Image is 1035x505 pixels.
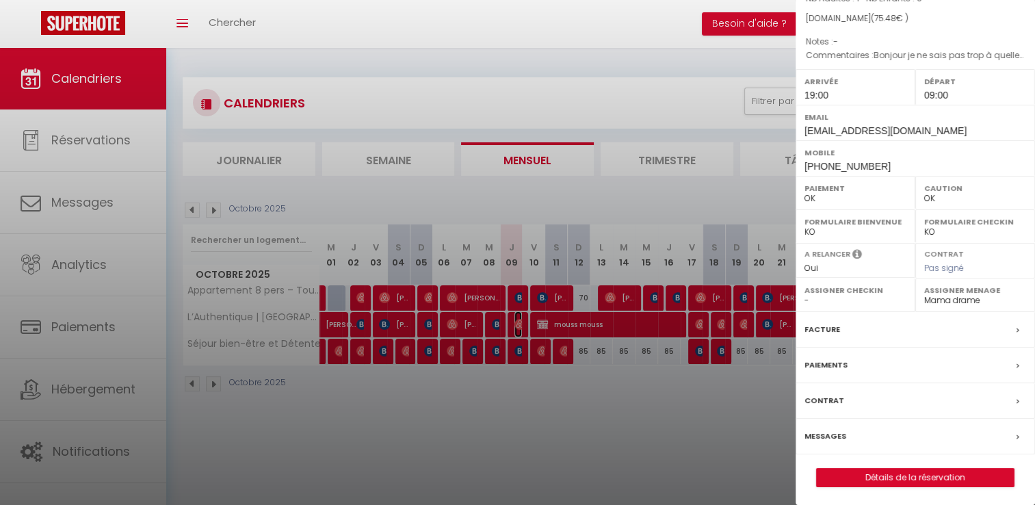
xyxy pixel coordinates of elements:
[804,146,1026,159] label: Mobile
[816,468,1014,487] button: Détails de la réservation
[804,358,848,372] label: Paiements
[804,322,840,337] label: Facture
[871,12,908,24] span: ( € )
[804,90,828,101] span: 19:00
[804,429,846,443] label: Messages
[924,181,1026,195] label: Caution
[806,12,1025,25] div: [DOMAIN_NAME]
[804,161,891,172] span: [PHONE_NUMBER]
[804,248,850,260] label: A relancer
[804,110,1026,124] label: Email
[833,36,838,47] span: -
[924,90,948,101] span: 09:00
[804,125,967,136] span: [EMAIL_ADDRESS][DOMAIN_NAME]
[804,215,906,229] label: Formulaire Bienvenue
[924,283,1026,297] label: Assigner Menage
[924,215,1026,229] label: Formulaire Checkin
[924,262,964,274] span: Pas signé
[874,12,896,24] span: 75.48
[804,393,844,408] label: Contrat
[804,75,906,88] label: Arrivée
[924,248,964,257] label: Contrat
[924,75,1026,88] label: Départ
[806,49,1025,62] p: Commentaires :
[806,35,1025,49] p: Notes :
[804,283,906,297] label: Assigner Checkin
[852,248,862,263] i: Sélectionner OUI si vous souhaiter envoyer les séquences de messages post-checkout
[817,469,1014,487] a: Détails de la réservation
[804,181,906,195] label: Paiement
